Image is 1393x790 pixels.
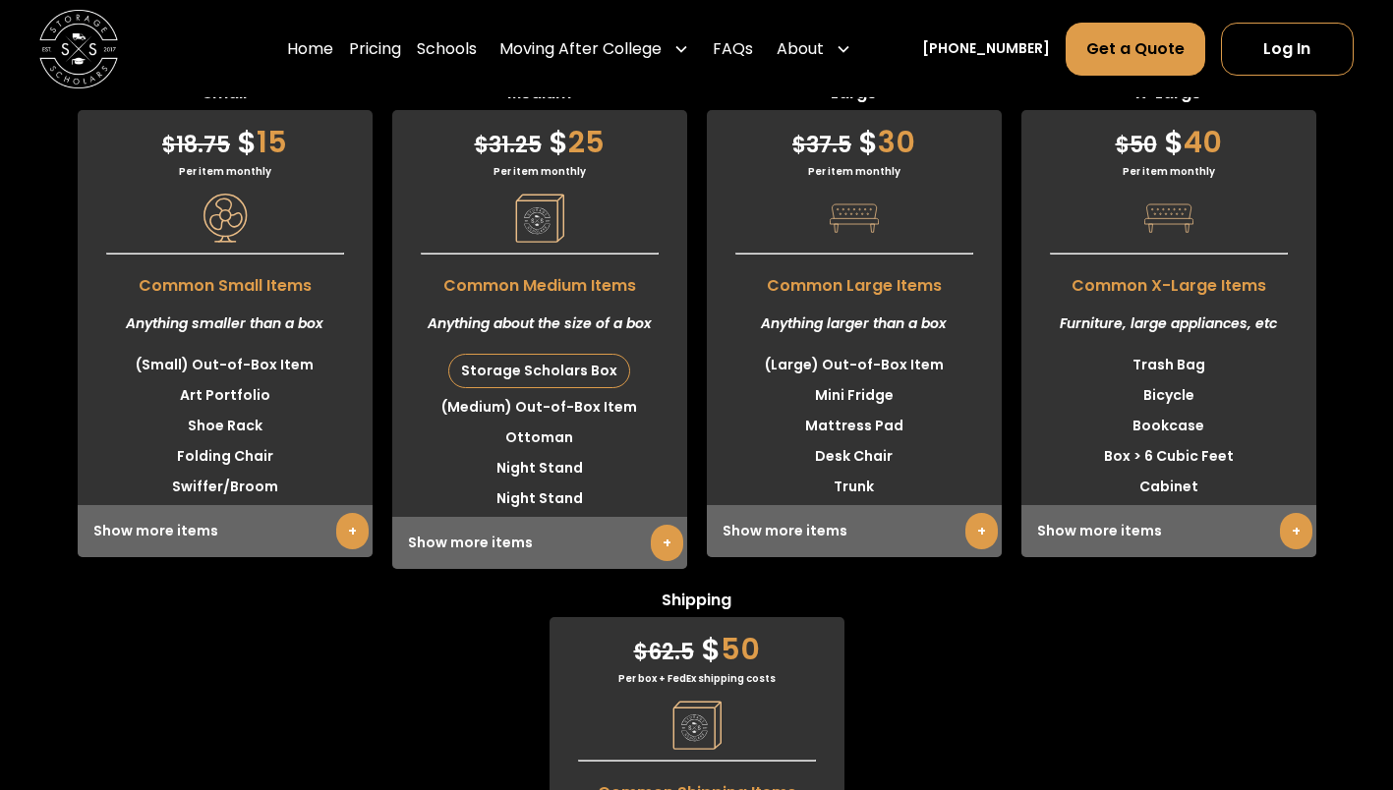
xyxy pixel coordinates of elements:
a: + [336,513,369,549]
span: $ [1116,130,1130,160]
li: (Medium) Out-of-Box Item [392,392,687,423]
li: (Small) Out-of-Box Item [78,350,373,380]
div: 50 [550,617,844,671]
span: 18.75 [162,130,230,160]
div: Furniture, large appliances, etc [1021,298,1316,350]
div: Storage Scholars Box [449,355,629,387]
div: 25 [392,110,687,164]
li: Mini Fridge [707,380,1002,411]
span: $ [701,628,721,670]
li: (Large) Out-of-Box Item [707,350,1002,380]
span: 31.25 [475,130,542,160]
a: Get a Quote [1066,23,1205,76]
li: Bookcase [1021,411,1316,441]
div: Anything about the size of a box [392,298,687,350]
div: Show more items [392,517,687,569]
li: Cabinet [1021,472,1316,502]
li: Swiffer/Broom [78,472,373,502]
div: 40 [1021,110,1316,164]
span: 62.5 [634,637,694,667]
img: Pricing Category Icon [830,194,879,243]
div: Per item monthly [392,164,687,179]
li: Trunk [707,472,1002,502]
div: About [777,37,824,61]
div: Show more items [707,505,1002,557]
span: $ [634,637,648,667]
span: $ [475,130,489,160]
li: Mattress Pad [707,411,1002,441]
span: 50 [1116,130,1157,160]
a: Home [287,22,333,77]
li: Trash Bag [1021,350,1316,380]
a: + [651,525,683,561]
div: 30 [707,110,1002,164]
img: Pricing Category Icon [201,194,250,243]
span: 37.5 [792,130,851,160]
li: Bicycle [1021,380,1316,411]
div: Show more items [1021,505,1316,557]
div: Anything larger than a box [707,298,1002,350]
span: Common Large Items [707,264,1002,298]
a: Schools [417,22,477,77]
img: Pricing Category Icon [1144,194,1193,243]
img: Pricing Category Icon [515,194,564,243]
a: Pricing [349,22,401,77]
span: Common Small Items [78,264,373,298]
div: Anything smaller than a box [78,298,373,350]
div: Show more items [78,505,373,557]
li: Art Portfolio [78,380,373,411]
a: + [965,513,998,549]
div: 15 [78,110,373,164]
li: Night Stand [392,453,687,483]
div: Moving After College [499,37,662,61]
span: $ [858,121,878,163]
li: Night Stand [392,483,687,514]
span: $ [549,121,568,163]
div: Per item monthly [1021,164,1316,179]
span: $ [162,130,176,160]
li: Folding Chair [78,441,373,472]
a: Log In [1221,23,1355,76]
li: Shoe Rack [78,411,373,441]
span: $ [1164,121,1184,163]
div: About [769,22,859,77]
img: Storage Scholars main logo [39,10,118,88]
a: + [1280,513,1312,549]
a: [PHONE_NUMBER] [922,38,1050,59]
a: FAQs [713,22,753,77]
span: $ [792,130,806,160]
div: Per item monthly [78,164,373,179]
div: Per item monthly [707,164,1002,179]
span: Shipping [550,589,844,617]
li: Box > 6 Cubic Feet [1021,441,1316,472]
li: Desk Chair [707,441,1002,472]
span: Common X-Large Items [1021,264,1316,298]
span: $ [237,121,257,163]
span: Common Medium Items [392,264,687,298]
div: Per box + FedEx shipping costs [550,671,844,686]
li: Ottoman [392,423,687,453]
img: Pricing Category Icon [672,701,722,750]
div: Moving After College [492,22,697,77]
